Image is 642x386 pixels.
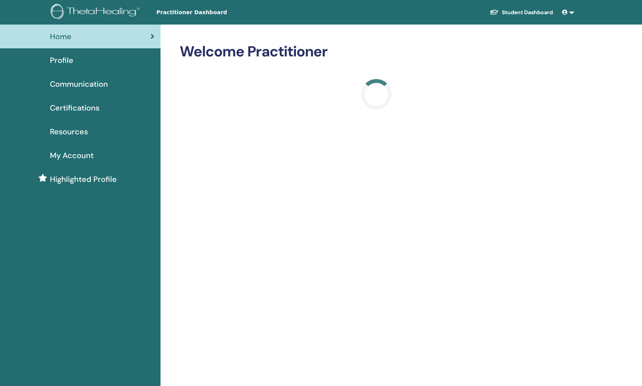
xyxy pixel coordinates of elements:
span: My Account [50,150,94,161]
span: Certifications [50,102,99,114]
span: Profile [50,54,73,66]
span: Resources [50,126,88,137]
a: Student Dashboard [483,5,559,20]
span: Home [50,31,71,42]
span: Communication [50,78,108,90]
span: Highlighted Profile [50,173,117,185]
img: graduation-cap-white.svg [490,9,499,15]
span: Practitioner Dashboard [156,8,271,16]
img: logo.png [51,4,142,21]
h2: Welcome Practitioner [180,43,573,61]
